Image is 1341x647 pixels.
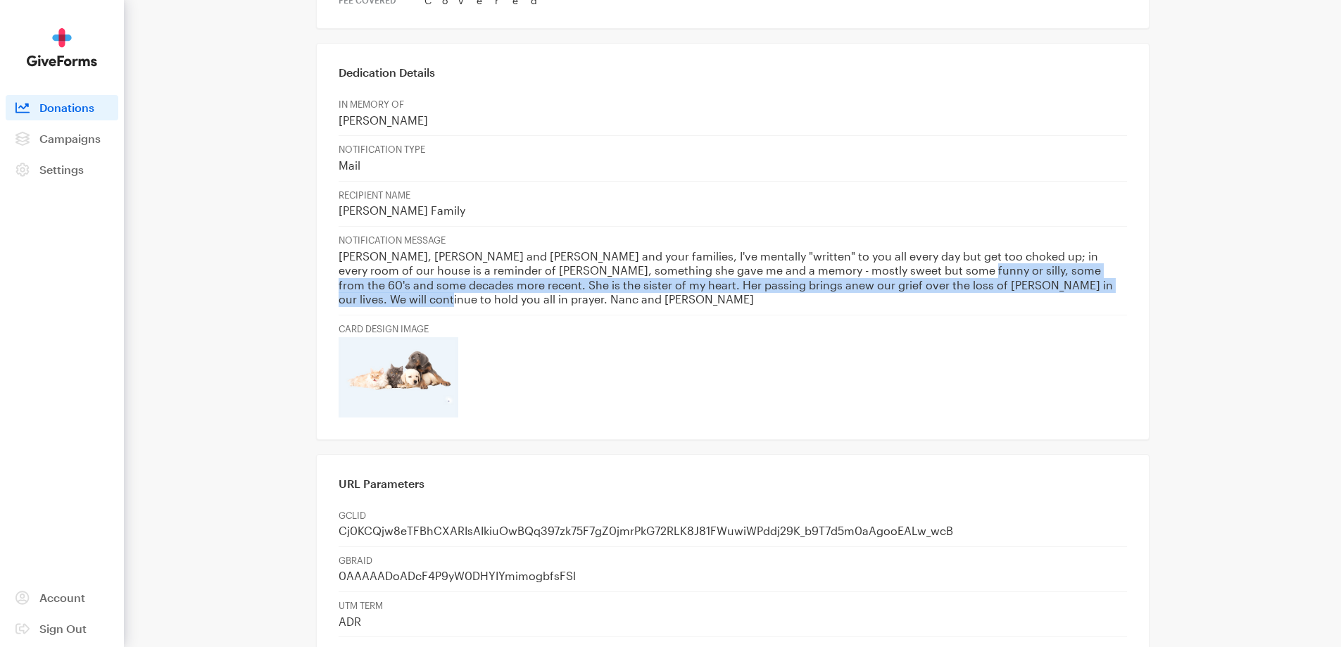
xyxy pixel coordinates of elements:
[339,555,1127,567] p: GBRAID
[339,477,1127,491] h3: URL Parameters
[339,524,1127,539] p: Cj0KCQjw8eTFBhCXARIsAIkiuOwBQq397zk75F7gZ0jmrPkG72RLK8J81FWuwiWPddj29K_b9T7d5m0aAgooEALw_wcB
[27,28,97,67] img: GiveForms
[6,585,118,610] a: Account
[548,23,794,63] img: BrightFocus Foundation | Alzheimer's Disease Research
[339,337,458,417] img: 3.jpg
[6,616,118,641] a: Sign Out
[339,323,1127,335] p: CARD DESIGN IMAGE
[6,95,118,120] a: Donations
[39,591,85,604] span: Account
[39,163,84,176] span: Settings
[339,600,1127,612] p: UTM TERM
[6,157,118,182] a: Settings
[39,132,101,145] span: Campaigns
[498,472,844,643] td: Your generous, tax-deductible gift to [MEDICAL_DATA] Research will go to work to help fund promis...
[460,113,882,158] td: Thank You!
[339,569,1127,584] p: 0AAAAADoADcF4P9yW0DHYIYmimogbfsFSl
[339,510,1127,522] p: GCLID
[339,203,1127,218] p: [PERSON_NAME] Family
[339,189,1127,201] p: RECIPIENT NAME
[339,615,1127,629] p: ADR
[339,65,1127,80] h3: Dedication Details
[339,144,1127,156] p: NOTIFICATION TYPE
[339,99,1127,111] p: IN MEMORY OF
[339,234,1127,246] p: NOTIFICATION MESSAGE
[39,622,87,635] span: Sign Out
[39,101,94,114] span: Donations
[339,113,1127,128] p: [PERSON_NAME]
[339,158,1127,173] p: Mail
[6,126,118,151] a: Campaigns
[339,249,1127,307] p: [PERSON_NAME], [PERSON_NAME] and [PERSON_NAME] and your families, I've mentally "written" to you ...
